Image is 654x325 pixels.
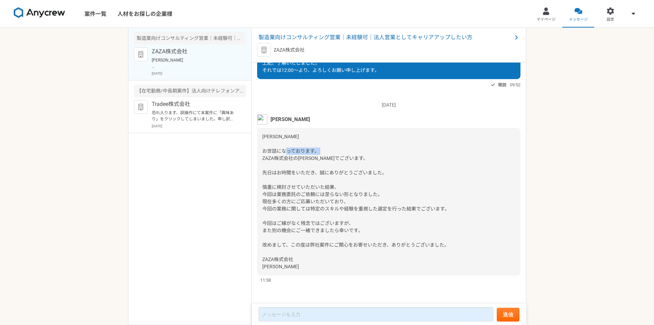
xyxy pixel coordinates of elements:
p: ZAZA株式会社 [274,46,305,54]
span: 設定 [607,17,614,22]
img: default_org_logo-42cde973f59100197ec2c8e796e4974ac8490bb5b08a0eb061ff975e4574aa76.png [134,47,148,61]
span: マイページ [537,17,555,22]
span: [PERSON_NAME] [271,116,310,123]
div: 【在宅勤務/中長期案件】法人向けテレフォンアポインター募集 [134,85,246,97]
p: [DATE] [152,123,246,129]
span: メッセージ [569,17,588,22]
img: 8DqYSo04kwAAAAASUVORK5CYII= [14,7,65,18]
p: 恐れ入ります、誤操作にて本案件に「興味あり」をクリックしてしまいました。申し訳ございません。 [152,110,237,122]
span: 11:58 [260,277,271,283]
span: 製造業向けコンサルティング営業｜未経験可｜法人営業としてキャリアアップしたい方 [259,33,512,42]
p: [PERSON_NAME] お世話になっております。 ZAZA株式会社の[PERSON_NAME]でございます。 先日はお時間をいただき、誠にありがとうございました。 慎重に検討させていただいた... [152,57,237,69]
button: 送信 [497,308,519,322]
span: 09:52 [510,82,520,88]
p: Tradee株式会社 [152,100,237,108]
div: 製造業向けコンサルティング営業｜未経験可｜法人営業としてキャリアアップしたい方 [134,32,246,45]
img: unnamed.png [257,114,267,124]
p: [DATE] [152,71,246,76]
span: ZAZA株式会社 [PERSON_NAME]様、 お世話になっております、[PERSON_NAME]でございます。 上記、了解いたしました。 それでは12:00～より、よろしくお願い申し上げます。 [262,31,389,73]
p: ZAZA株式会社 [152,47,237,56]
span: [PERSON_NAME] お世話になっております。 ZAZA株式会社の[PERSON_NAME]でございます。 先日はお時間をいただき、誠にありがとうございました。 慎重に検討させていただいた... [262,134,449,269]
p: [DATE] [257,101,520,109]
span: 既読 [498,81,506,89]
img: default_org_logo-42cde973f59100197ec2c8e796e4974ac8490bb5b08a0eb061ff975e4574aa76.png [257,43,271,57]
img: default_org_logo-42cde973f59100197ec2c8e796e4974ac8490bb5b08a0eb061ff975e4574aa76.png [134,100,148,114]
